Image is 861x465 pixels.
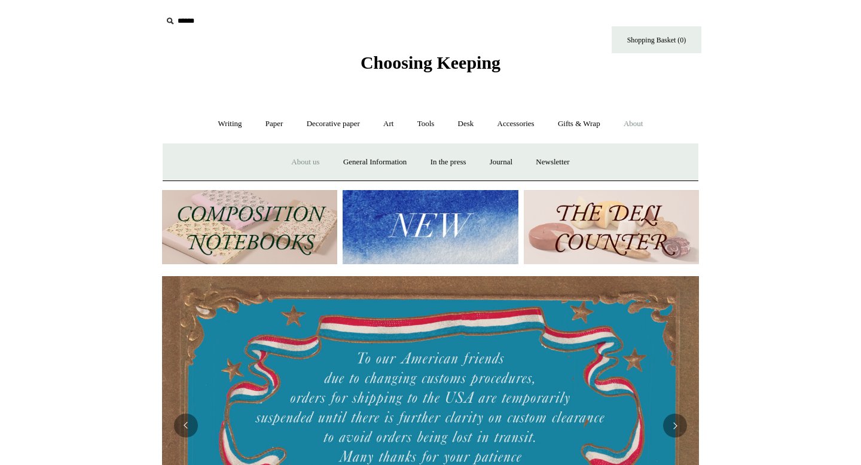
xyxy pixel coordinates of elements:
a: Writing [207,108,253,140]
a: Art [373,108,404,140]
a: Tools [407,108,445,140]
a: Choosing Keeping [361,62,500,71]
a: Desk [447,108,485,140]
a: General Information [332,146,417,178]
a: Paper [255,108,294,140]
a: About us [280,146,330,178]
a: Accessories [487,108,545,140]
span: Choosing Keeping [361,53,500,72]
img: The Deli Counter [524,190,699,265]
a: In the press [420,146,477,178]
button: Previous [174,414,198,438]
img: 202302 Composition ledgers.jpg__PID:69722ee6-fa44-49dd-a067-31375e5d54ec [162,190,337,265]
a: Gifts & Wrap [547,108,611,140]
a: Journal [479,146,523,178]
a: Shopping Basket (0) [612,26,701,53]
img: New.jpg__PID:f73bdf93-380a-4a35-bcfe-7823039498e1 [343,190,518,265]
a: Newsletter [525,146,580,178]
a: About [613,108,654,140]
button: Next [663,414,687,438]
a: Decorative paper [296,108,371,140]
